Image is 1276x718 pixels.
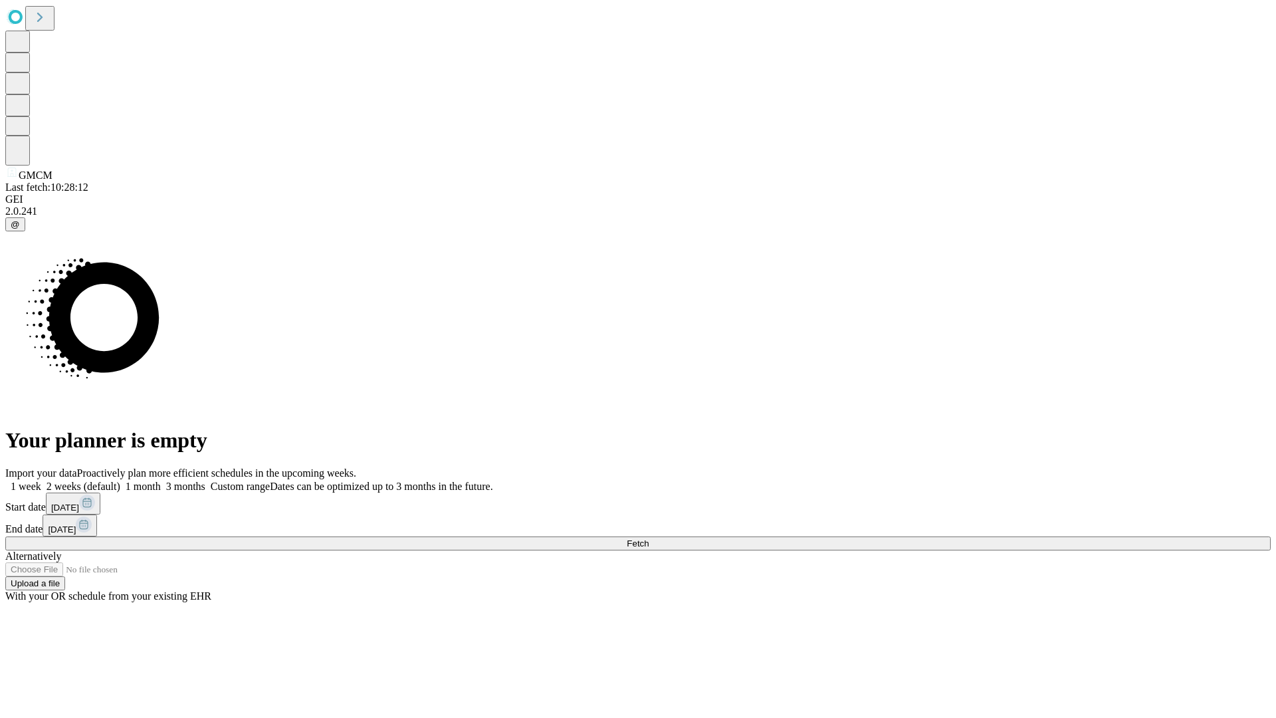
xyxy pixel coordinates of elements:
[5,428,1271,453] h1: Your planner is empty
[5,205,1271,217] div: 2.0.241
[5,467,77,479] span: Import your data
[5,181,88,193] span: Last fetch: 10:28:12
[5,550,61,562] span: Alternatively
[5,193,1271,205] div: GEI
[270,481,492,492] span: Dates can be optimized up to 3 months in the future.
[77,467,356,479] span: Proactively plan more efficient schedules in the upcoming weeks.
[11,481,41,492] span: 1 week
[51,503,79,513] span: [DATE]
[5,576,65,590] button: Upload a file
[19,170,53,181] span: GMCM
[5,590,211,602] span: With your OR schedule from your existing EHR
[5,537,1271,550] button: Fetch
[47,481,120,492] span: 2 weeks (default)
[627,538,649,548] span: Fetch
[126,481,161,492] span: 1 month
[48,525,76,535] span: [DATE]
[5,515,1271,537] div: End date
[43,515,97,537] button: [DATE]
[211,481,270,492] span: Custom range
[11,219,20,229] span: @
[5,217,25,231] button: @
[46,493,100,515] button: [DATE]
[5,493,1271,515] div: Start date
[166,481,205,492] span: 3 months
